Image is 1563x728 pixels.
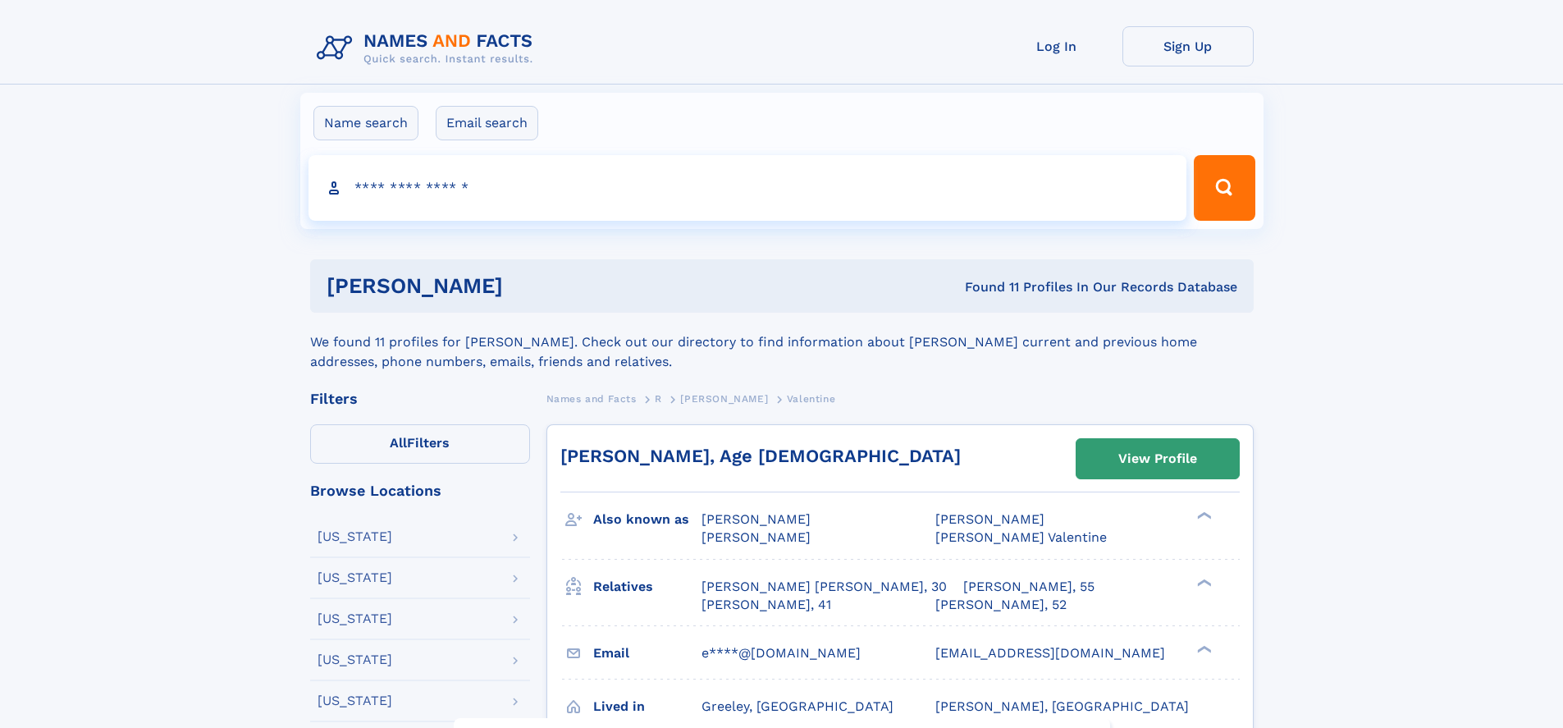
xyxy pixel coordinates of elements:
label: Filters [310,424,530,464]
a: [PERSON_NAME], 52 [935,596,1067,614]
span: [PERSON_NAME] [702,529,811,545]
div: We found 11 profiles for [PERSON_NAME]. Check out our directory to find information about [PERSON... [310,313,1254,372]
label: Name search [313,106,418,140]
a: [PERSON_NAME], 55 [963,578,1095,596]
div: View Profile [1118,440,1197,478]
a: [PERSON_NAME], 41 [702,596,831,614]
div: Found 11 Profiles In Our Records Database [734,278,1237,296]
button: Search Button [1194,155,1255,221]
span: [PERSON_NAME] [935,511,1044,527]
div: ❯ [1193,577,1213,588]
div: ❯ [1193,643,1213,654]
span: [EMAIL_ADDRESS][DOMAIN_NAME] [935,645,1165,661]
span: R [655,393,662,405]
input: search input [308,155,1187,221]
span: Valentine [787,393,835,405]
a: Names and Facts [546,388,637,409]
span: All [390,435,407,451]
div: [US_STATE] [318,694,392,707]
div: Filters [310,391,530,406]
span: [PERSON_NAME] [680,393,768,405]
label: Email search [436,106,538,140]
span: [PERSON_NAME], [GEOGRAPHIC_DATA] [935,698,1189,714]
h3: Also known as [593,506,702,533]
a: [PERSON_NAME] [680,388,768,409]
div: [US_STATE] [318,612,392,625]
div: [US_STATE] [318,653,392,666]
div: ❯ [1193,511,1213,521]
span: Greeley, [GEOGRAPHIC_DATA] [702,698,893,714]
div: Browse Locations [310,483,530,498]
span: [PERSON_NAME] [702,511,811,527]
a: Log In [991,26,1122,66]
a: [PERSON_NAME], Age [DEMOGRAPHIC_DATA] [560,446,961,466]
h3: Email [593,639,702,667]
a: Sign Up [1122,26,1254,66]
h3: Relatives [593,573,702,601]
img: Logo Names and Facts [310,26,546,71]
a: [PERSON_NAME] [PERSON_NAME], 30 [702,578,947,596]
a: R [655,388,662,409]
h3: Lived in [593,693,702,721]
h1: [PERSON_NAME] [327,276,734,296]
span: [PERSON_NAME] Valentine [935,529,1107,545]
div: [US_STATE] [318,530,392,543]
div: [US_STATE] [318,571,392,584]
a: View Profile [1076,439,1239,478]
